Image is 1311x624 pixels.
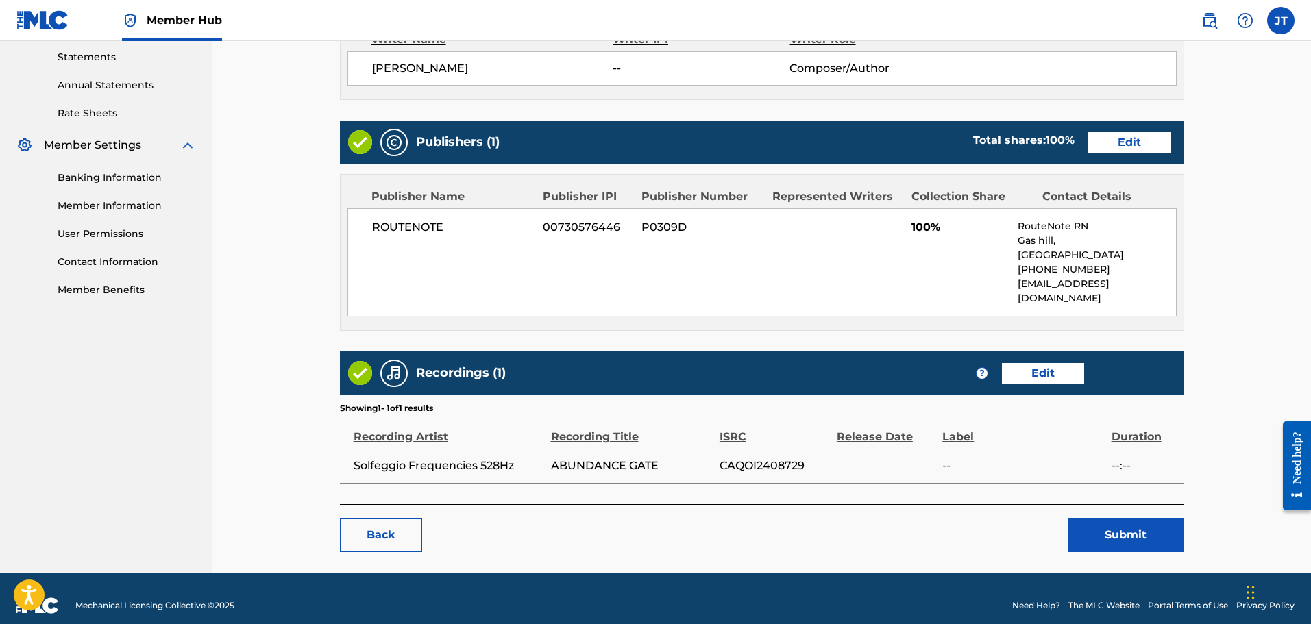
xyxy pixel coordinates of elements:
[1018,219,1175,234] p: RouteNote RN
[1273,410,1311,521] iframe: Resource Center
[641,219,762,236] span: P0309D
[720,458,830,474] span: CAQOI2408729
[58,283,196,297] a: Member Benefits
[543,188,631,205] div: Publisher IPI
[1042,188,1163,205] div: Contact Details
[772,188,901,205] div: Represented Writers
[911,219,1008,236] span: 100%
[58,227,196,241] a: User Permissions
[1018,277,1175,305] p: [EMAIL_ADDRESS][DOMAIN_NAME]
[1237,12,1253,29] img: help
[1232,7,1259,34] div: Help
[551,458,713,474] span: ABUNDANCE GATE
[16,10,69,30] img: MLC Logo
[122,12,138,29] img: Top Rightsholder
[1236,599,1295,612] a: Privacy Policy
[1196,7,1223,34] a: Public Search
[1018,248,1175,262] p: [GEOGRAPHIC_DATA]
[1148,599,1228,612] a: Portal Terms of Use
[973,132,1075,149] div: Total shares:
[1247,572,1255,613] div: Drag
[386,365,402,382] img: Recordings
[58,255,196,269] a: Contact Information
[58,106,196,121] a: Rate Sheets
[551,414,713,445] div: Recording Title
[1242,558,1311,624] iframe: Chat Widget
[340,402,433,414] p: Showing 1 - 1 of 1 results
[58,50,196,64] a: Statements
[340,518,422,552] a: Back
[1068,518,1184,552] button: Submit
[911,188,1032,205] div: Collection Share
[348,361,372,385] img: Valid
[720,414,830,445] div: ISRC
[16,597,59,614] img: logo
[44,137,141,153] span: Member Settings
[641,188,762,205] div: Publisher Number
[354,414,544,445] div: Recording Artist
[613,60,789,77] span: --
[1018,262,1175,277] p: [PHONE_NUMBER]
[1112,414,1177,445] div: Duration
[58,199,196,213] a: Member Information
[1088,132,1171,153] a: Edit
[354,458,544,474] span: Solfeggio Frequencies 528Hz
[837,414,935,445] div: Release Date
[1046,134,1075,147] span: 100 %
[147,12,222,28] span: Member Hub
[789,60,951,77] span: Composer/Author
[1201,12,1218,29] img: search
[348,130,372,154] img: Valid
[75,599,234,612] span: Mechanical Licensing Collective © 2025
[1068,599,1140,612] a: The MLC Website
[543,219,631,236] span: 00730576446
[977,368,988,379] span: ?
[1018,234,1175,248] p: Gas hill,
[942,414,1104,445] div: Label
[16,137,33,153] img: Member Settings
[1012,599,1060,612] a: Need Help?
[416,134,500,150] h5: Publishers (1)
[416,365,506,381] h5: Recordings (1)
[1112,458,1177,474] span: --:--
[1002,363,1084,384] a: Edit
[58,78,196,92] a: Annual Statements
[942,458,1104,474] span: --
[1267,7,1295,34] div: User Menu
[372,219,533,236] span: ROUTENOTE
[371,188,532,205] div: Publisher Name
[180,137,196,153] img: expand
[58,171,196,185] a: Banking Information
[372,60,613,77] span: [PERSON_NAME]
[386,134,402,151] img: Publishers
